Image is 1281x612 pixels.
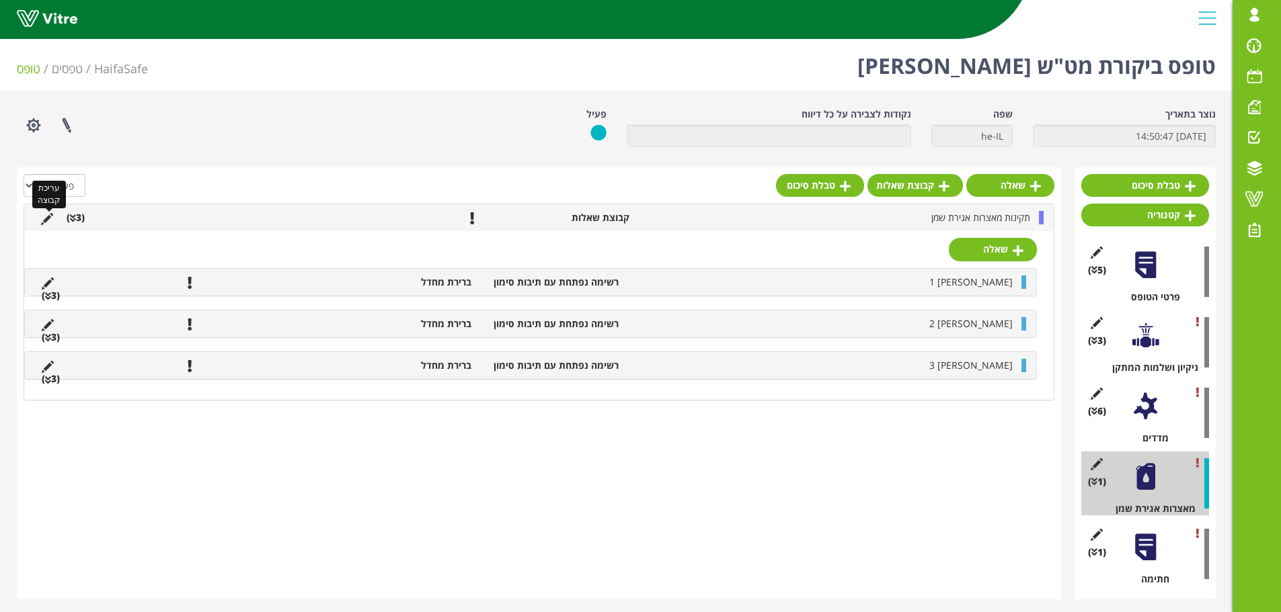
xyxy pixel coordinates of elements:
li: (3 ) [35,372,67,386]
a: טבלת סיכום [776,174,864,197]
a: קטגוריה [1081,204,1209,226]
li: רשימה נפתחת עם תיבות סימון [478,359,626,372]
span: (1 ) [1088,475,1106,488]
div: עריכת קבוצה [32,181,66,208]
span: (3 ) [1088,334,1106,347]
a: טפסים [52,60,83,77]
a: שאלה [966,174,1054,197]
a: קבוצת שאלות [867,174,963,197]
label: נוצר בתאריך [1165,107,1216,121]
span: [PERSON_NAME] 3 [929,359,1013,371]
span: (1 ) [1088,545,1106,559]
span: (6 ) [1088,404,1106,418]
img: yes [590,124,607,141]
li: ברירת מחדל [330,359,478,372]
span: (5 ) [1088,263,1106,277]
span: [PERSON_NAME] 1 [929,275,1013,288]
label: נקודות לצבירה על כל דיווח [802,107,911,121]
li: (3 ) [35,331,67,344]
span: תקינות מאצרות אגירת שמן [931,211,1030,224]
label: פעיל [586,107,607,121]
span: [PERSON_NAME] 2 [929,317,1013,330]
a: טבלת סיכום [1081,174,1209,197]
h1: טופס ביקורת מט"ש [PERSON_NAME] [857,34,1216,91]
a: שאלה [949,238,1037,261]
li: (3 ) [60,211,91,224]
div: ניקיון ושלמות המתקן [1091,361,1209,374]
div: חתימה [1091,572,1209,586]
div: מאצרות אגירת שמן [1091,502,1209,515]
label: שפה [993,107,1013,121]
li: ברירת מחדל [330,275,478,289]
li: רשימה נפתחת עם תיבות סימון [478,275,626,289]
div: פרטי הטופס [1091,290,1209,304]
li: רשימה נפתחת עם תיבות סימון [478,317,626,331]
span: 151 [94,60,148,77]
li: קבוצת שאלות [486,211,636,224]
li: טופס [17,60,52,78]
div: מדדים [1091,431,1209,445]
li: ברירת מחדל [330,317,478,331]
li: (3 ) [35,289,67,302]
